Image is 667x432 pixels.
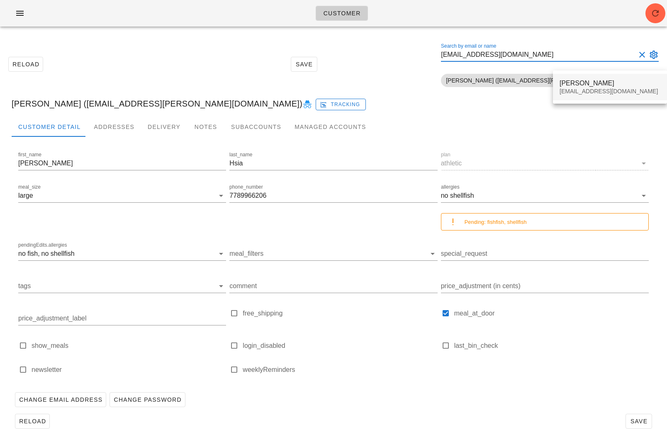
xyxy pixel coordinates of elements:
label: show_meals [32,342,226,350]
span: Tracking [321,101,360,108]
button: Change Password [110,392,185,407]
label: last_bin_check [454,342,649,350]
button: Reload [15,414,50,429]
small: Pending: fishfish, shellfish [465,219,527,225]
div: meal_sizelarge [18,189,226,202]
a: Customer [316,6,368,21]
div: pendingEdits.allergiesno fish,no shellfish [18,247,226,260]
span: Reload [19,418,46,425]
div: no fish, [18,250,40,257]
label: newsletter [32,366,226,374]
div: Managed Accounts [288,117,372,137]
span: [PERSON_NAME] ([EMAIL_ADDRESS][PERSON_NAME][DOMAIN_NAME]) [446,74,654,87]
span: Save [295,61,314,68]
div: meal_filters [229,247,437,260]
div: Notes [187,117,224,137]
label: meal_size [18,184,41,190]
label: weeklyReminders [243,366,437,374]
div: Subaccounts [224,117,288,137]
div: no shellfish [41,250,75,257]
span: Change Password [113,396,181,403]
label: login_disabled [243,342,437,350]
a: Tracking [316,97,366,110]
button: Tracking [316,99,366,110]
div: allergiesno shellfish [441,189,649,202]
div: planathletic [441,157,649,170]
span: Change Email Address [19,396,102,403]
div: [EMAIL_ADDRESS][DOMAIN_NAME] [560,88,660,95]
div: Addresses [87,117,141,137]
span: Reload [12,61,39,68]
div: [PERSON_NAME] [560,79,660,87]
label: free_shipping [243,309,437,318]
button: Save [291,57,317,72]
label: Search by email or name [441,43,496,49]
span: Save [629,418,648,425]
label: meal_at_door [454,309,649,318]
div: large [18,192,33,199]
label: allergies [441,184,460,190]
button: Reload [8,57,43,72]
button: Save [626,414,652,429]
label: last_name [229,152,252,158]
div: Delivery [141,117,187,137]
div: no shellfish [441,192,474,199]
label: pendingEdits.allergies [18,242,67,248]
label: phone_number [229,184,263,190]
div: Customer Detail [12,117,87,137]
label: plan [441,152,450,158]
div: [PERSON_NAME] ([EMAIL_ADDRESS][PERSON_NAME][DOMAIN_NAME]) [5,90,662,117]
label: first_name [18,152,41,158]
div: tags [18,279,226,293]
button: Change Email Address [15,392,106,407]
button: Clear Search by email or name [637,50,647,60]
button: Search by email or name appended action [649,50,659,60]
span: Customer [323,10,360,17]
